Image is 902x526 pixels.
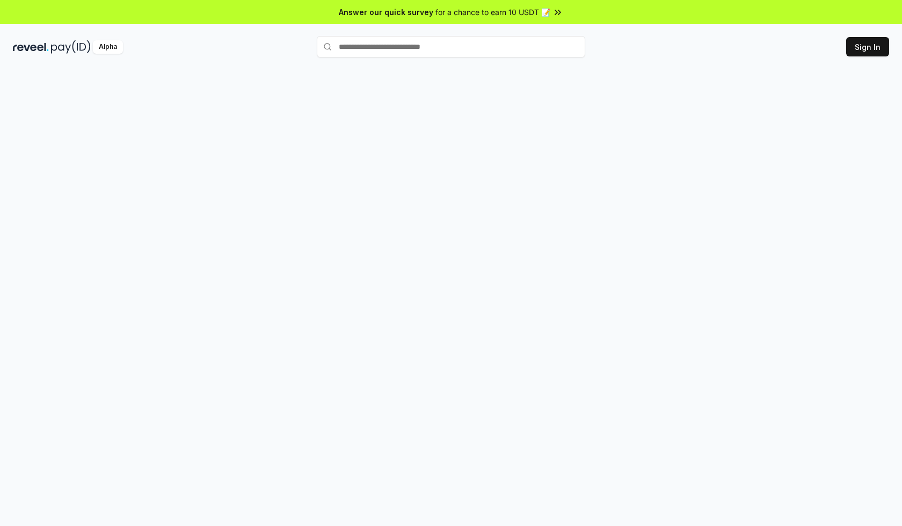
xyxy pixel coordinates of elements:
[339,6,433,18] span: Answer our quick survey
[93,40,123,54] div: Alpha
[435,6,550,18] span: for a chance to earn 10 USDT 📝
[846,37,889,56] button: Sign In
[51,40,91,54] img: pay_id
[13,40,49,54] img: reveel_dark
